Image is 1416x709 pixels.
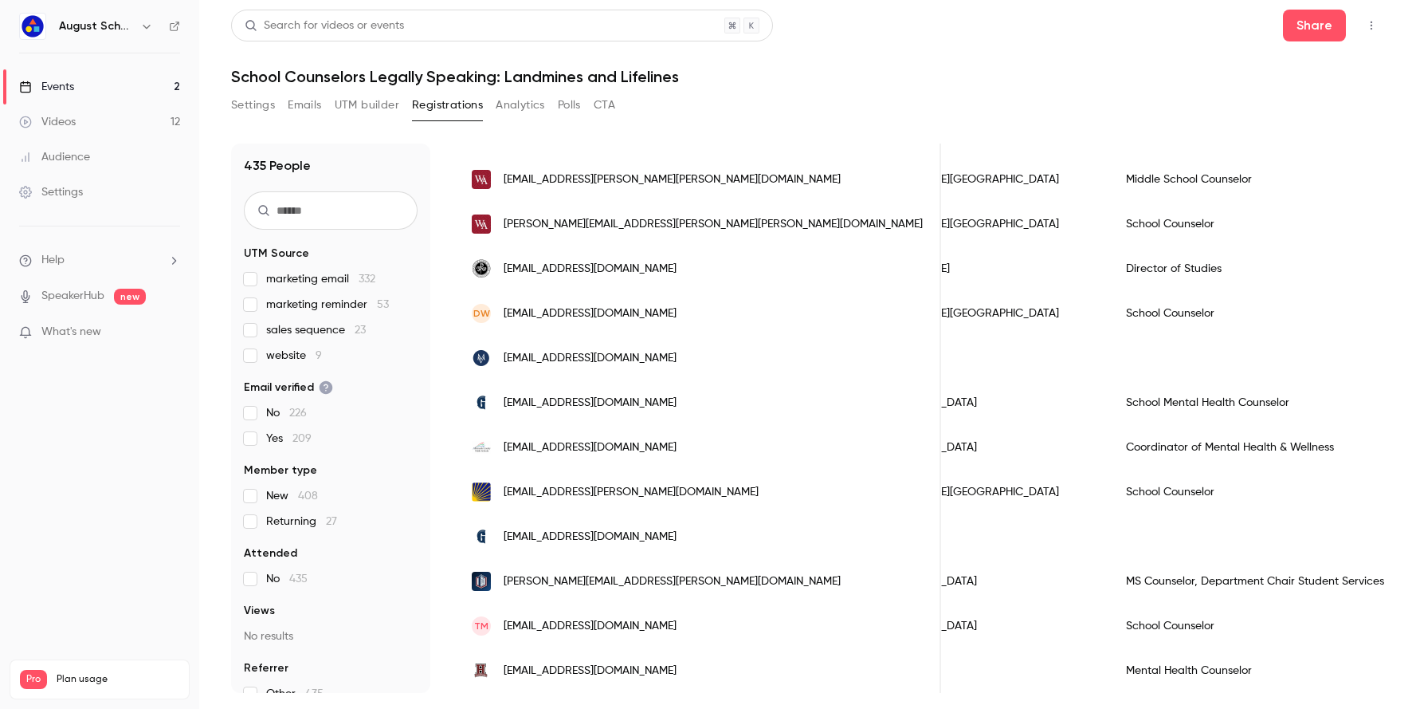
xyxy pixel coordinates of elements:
button: CTA [594,93,615,118]
div: [GEOGRAPHIC_DATA] [852,559,1110,604]
img: August Schools [20,14,45,39]
span: 27 [326,516,337,527]
span: Email verified [244,380,333,396]
button: Polls [558,93,581,118]
span: Referrer [244,660,288,676]
span: 435 [289,573,308,585]
span: [EMAIL_ADDRESS][DOMAIN_NAME] [504,261,677,278]
span: new [114,289,146,305]
div: Hereford ISD [852,648,1110,693]
img: providenceday.org [472,572,491,591]
button: Emails [288,93,321,118]
span: [EMAIL_ADDRESS][PERSON_NAME][PERSON_NAME][DOMAIN_NAME] [504,171,841,188]
span: Other [266,686,324,702]
div: Coordinator of Mental Health & Wellness [1110,425,1405,470]
section: facet-groups [244,246,418,702]
span: No [266,405,307,421]
div: Director of Studies [1110,246,1405,291]
div: Audience [19,149,90,165]
img: clarke.k12.ga.us [472,483,491,502]
span: 435 [305,688,324,699]
span: [EMAIL_ADDRESS][DOMAIN_NAME] [504,663,677,679]
a: SpeakerHub [41,288,104,305]
div: [PERSON_NAME][GEOGRAPHIC_DATA] [852,157,1110,202]
div: [PERSON_NAME][GEOGRAPHIC_DATA] [852,291,1110,336]
div: Mental Health Counselor [1110,648,1405,693]
div: [GEOGRAPHIC_DATA] [852,380,1110,425]
div: Events [19,79,74,95]
span: TM [474,619,488,633]
div: Videos [19,114,76,130]
h1: School Counselors Legally Speaking: Landmines and Lifelines [231,67,1384,86]
h6: August Schools [59,18,134,34]
span: Returning [266,514,337,530]
span: 209 [292,433,312,444]
span: 332 [359,274,375,285]
button: Analytics [496,93,545,118]
div: School Counselor [1110,291,1405,336]
img: woodward.edu [472,170,491,189]
span: 226 [289,408,307,419]
span: UTM Source [244,246,309,262]
span: [EMAIL_ADDRESS][DOMAIN_NAME] [504,439,677,456]
img: k12albemarle.org [472,438,491,457]
span: DW [473,306,490,321]
span: No [266,571,308,587]
div: [PERSON_NAME] [852,246,1110,291]
img: herefordisd.net [472,661,491,680]
span: marketing reminder [266,297,389,313]
div: [PERSON_NAME][GEOGRAPHIC_DATA] [852,470,1110,514]
span: Plan usage [57,673,179,686]
span: [EMAIL_ADDRESS][DOMAIN_NAME] [504,305,677,322]
span: [EMAIL_ADDRESS][DOMAIN_NAME] [504,395,677,412]
div: School Mental Health Counselor [1110,380,1405,425]
span: Help [41,252,65,269]
div: [PERSON_NAME][GEOGRAPHIC_DATA] [852,202,1110,246]
span: Member type [244,463,317,479]
img: mountvernonschool.org [472,349,491,368]
img: woodward.edu [472,215,491,234]
span: 53 [377,299,389,310]
div: [GEOGRAPHIC_DATA] [852,425,1110,470]
span: marketing email [266,271,375,287]
span: sales sequence [266,322,366,338]
span: What's new [41,324,101,341]
span: 408 [298,490,318,502]
button: Share [1283,10,1346,41]
span: [EMAIL_ADDRESS][DOMAIN_NAME] [504,529,677,546]
iframe: Noticeable Trigger [161,325,180,340]
span: 9 [316,350,322,361]
span: [PERSON_NAME][EMAIL_ADDRESS][PERSON_NAME][PERSON_NAME][DOMAIN_NAME] [504,216,923,233]
button: Settings [231,93,275,118]
span: [EMAIL_ADDRESS][PERSON_NAME][DOMAIN_NAME] [504,484,759,501]
span: Yes [266,431,312,447]
div: MS Counselor, Department Chair Student Services [1110,559,1405,604]
h1: 435 People [244,156,311,175]
div: [GEOGRAPHIC_DATA] [852,604,1110,648]
span: [EMAIL_ADDRESS][DOMAIN_NAME] [504,618,677,635]
div: School Counselor [1110,604,1405,648]
div: Middle School Counselor [1110,157,1405,202]
img: gulliverprep.org [472,527,491,546]
img: fwparker.org [472,259,491,278]
button: Registrations [412,93,483,118]
div: Search for videos or events [245,18,404,34]
span: 23 [355,325,366,336]
span: Pro [20,670,47,689]
p: No results [244,628,418,644]
div: School Counselor [1110,470,1405,514]
span: Attended [244,546,297,561]
span: [EMAIL_ADDRESS][DOMAIN_NAME] [504,350,677,367]
span: [PERSON_NAME][EMAIL_ADDRESS][PERSON_NAME][DOMAIN_NAME] [504,573,841,590]
button: UTM builder [335,93,399,118]
span: website [266,348,322,364]
div: School Counselor [1110,202,1405,246]
li: help-dropdown-opener [19,252,180,269]
div: Settings [19,184,83,200]
img: gulliverprep.org [472,393,491,412]
span: Views [244,603,275,619]
span: New [266,488,318,504]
